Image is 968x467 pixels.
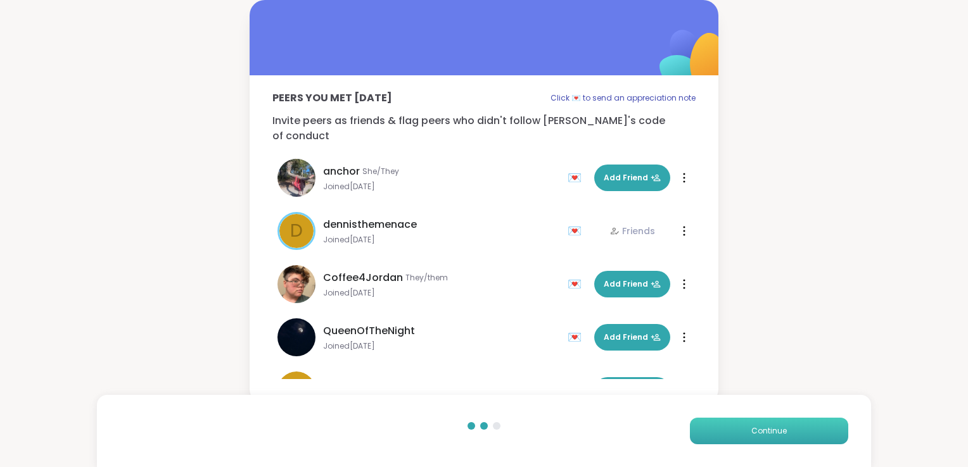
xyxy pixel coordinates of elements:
[290,218,303,244] span: d
[272,90,392,106] p: Peers you met [DATE]
[568,221,587,241] div: 💌
[751,425,787,437] span: Continue
[568,274,587,294] div: 💌
[690,418,848,444] button: Continue
[277,318,315,356] img: QueenOfTheNight
[609,225,655,237] div: Friends
[277,159,315,197] img: anchor
[551,90,696,106] p: Click 💌 to send an appreciation note
[405,273,448,283] span: They/them
[323,323,415,339] span: QueenOfTheNight
[362,166,399,177] span: She/They
[323,377,363,392] span: Linda22
[323,217,417,232] span: dennisthemenace
[594,377,670,404] button: Add Friend
[293,377,300,404] span: L
[594,324,670,351] button: Add Friend
[323,164,360,179] span: anchor
[323,182,560,192] span: Joined [DATE]
[323,235,560,245] span: Joined [DATE]
[594,271,670,297] button: Add Friend
[323,341,560,351] span: Joined [DATE]
[568,327,587,347] div: 💌
[323,270,403,285] span: Coffee4Jordan
[604,278,661,290] span: Add Friend
[604,332,661,343] span: Add Friend
[277,265,315,303] img: Coffee4Jordan
[323,288,560,298] span: Joined [DATE]
[568,168,587,188] div: 💌
[604,172,661,184] span: Add Friend
[272,113,696,144] p: Invite peers as friends & flag peers who didn't follow [PERSON_NAME]'s code of conduct
[594,165,670,191] button: Add Friend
